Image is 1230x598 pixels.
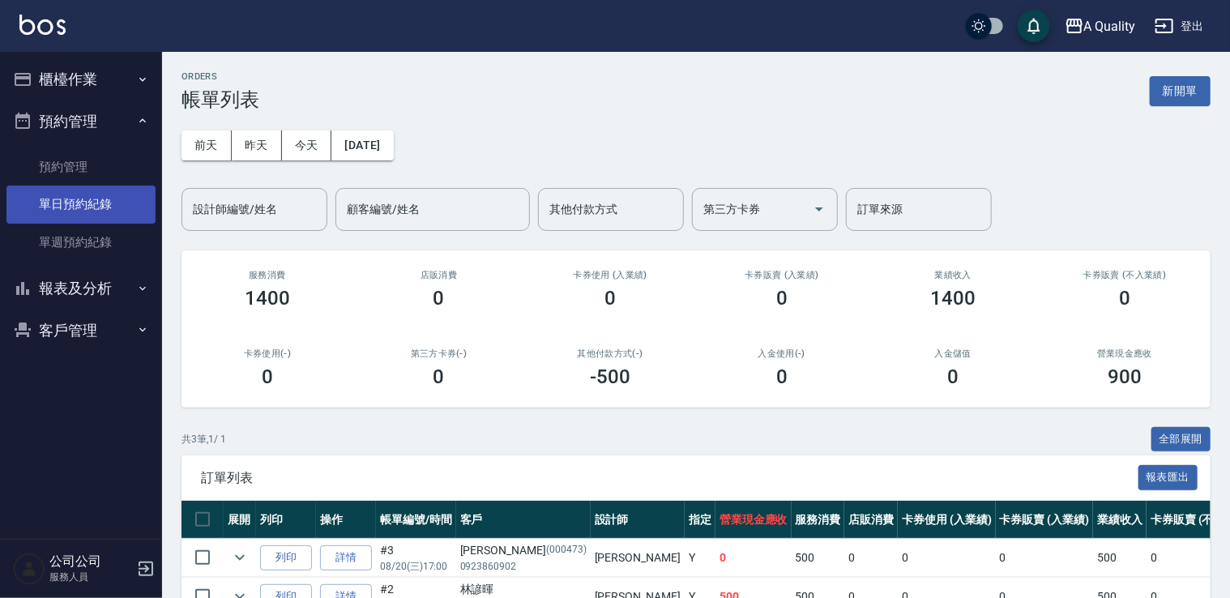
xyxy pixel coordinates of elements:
h3: 服務消費 [201,270,334,280]
h2: 入金儲值 [887,348,1020,359]
h3: 帳單列表 [182,88,259,111]
button: 預約管理 [6,100,156,143]
a: 預約管理 [6,148,156,186]
button: 前天 [182,130,232,160]
h2: 業績收入 [887,270,1020,280]
td: [PERSON_NAME] [591,539,685,577]
h3: 1400 [245,287,290,310]
div: [PERSON_NAME] [460,542,587,559]
h2: 店販消費 [373,270,506,280]
button: [DATE] [331,130,393,160]
h3: 1400 [931,287,976,310]
button: expand row [228,545,252,570]
th: 卡券販賣 (入業績) [996,501,1094,539]
p: 服務人員 [49,570,132,584]
button: 櫃檯作業 [6,58,156,100]
td: Y [685,539,715,577]
button: 報表匯出 [1138,465,1198,490]
a: 單日預約紀錄 [6,186,156,223]
th: 操作 [316,501,376,539]
p: 共 3 筆, 1 / 1 [182,432,226,446]
th: 營業現金應收 [715,501,792,539]
th: 設計師 [591,501,685,539]
button: 報表及分析 [6,267,156,310]
td: 0 [715,539,792,577]
th: 服務消費 [792,501,845,539]
th: 列印 [256,501,316,539]
td: 0 [996,539,1094,577]
th: 展開 [224,501,256,539]
button: 昨天 [232,130,282,160]
a: 新開單 [1150,83,1211,98]
th: 帳單編號/時間 [376,501,456,539]
h3: 0 [1119,287,1130,310]
h3: 0 [776,365,788,388]
a: 報表匯出 [1138,469,1198,485]
h5: 公司公司 [49,553,132,570]
th: 店販消費 [844,501,898,539]
button: 新開單 [1150,76,1211,106]
td: 0 [898,539,996,577]
p: 08/20 (三) 17:00 [380,559,452,574]
h3: 0 [433,287,445,310]
h3: 0 [262,365,273,388]
button: 登出 [1148,11,1211,41]
h3: 0 [776,287,788,310]
a: 單週預約紀錄 [6,224,156,261]
td: 500 [792,539,845,577]
h2: 第三方卡券(-) [373,348,506,359]
h2: ORDERS [182,71,259,82]
p: 0923860902 [460,559,587,574]
button: 今天 [282,130,332,160]
h3: 0 [604,287,616,310]
h3: 0 [947,365,959,388]
button: 全部展開 [1151,427,1211,452]
h2: 營業現金應收 [1058,348,1191,359]
th: 業績收入 [1093,501,1147,539]
td: 0 [844,539,898,577]
div: A Quality [1084,16,1136,36]
td: #3 [376,539,456,577]
img: Person [13,553,45,585]
div: 林諺暉 [460,581,587,598]
h2: 其他付款方式(-) [544,348,677,359]
h2: 卡券販賣 (不入業績) [1058,270,1191,280]
button: save [1018,10,1050,42]
button: 客戶管理 [6,310,156,352]
td: 500 [1093,539,1147,577]
h2: 卡券使用 (入業績) [544,270,677,280]
h2: 卡券販賣 (入業績) [715,270,848,280]
h2: 入金使用(-) [715,348,848,359]
span: 訂單列表 [201,470,1138,486]
img: Logo [19,15,66,35]
h3: 900 [1108,365,1142,388]
button: 列印 [260,545,312,570]
th: 指定 [685,501,715,539]
h2: 卡券使用(-) [201,348,334,359]
button: A Quality [1058,10,1142,43]
h3: 0 [433,365,445,388]
h3: -500 [590,365,630,388]
th: 客戶 [456,501,591,539]
button: Open [806,196,832,222]
a: 詳情 [320,545,372,570]
p: (000473) [546,542,587,559]
th: 卡券使用 (入業績) [898,501,996,539]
